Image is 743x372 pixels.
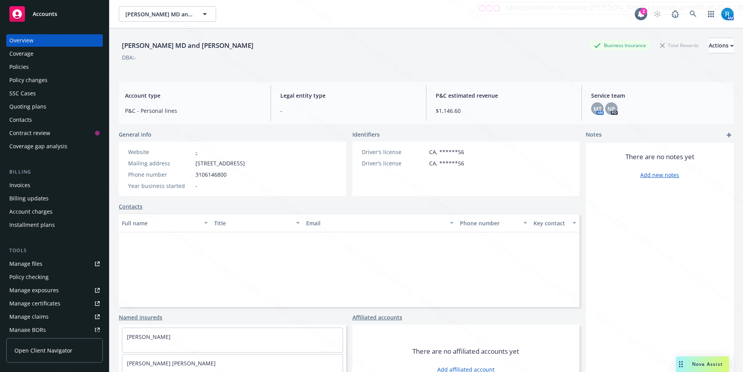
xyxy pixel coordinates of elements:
div: Year business started [128,182,192,190]
button: [PERSON_NAME] MD and [PERSON_NAME] [119,6,216,22]
div: Manage certificates [9,297,60,310]
div: [PERSON_NAME] MD and [PERSON_NAME] [119,40,257,51]
span: - [195,182,197,190]
button: Email [303,214,456,232]
div: Installment plans [9,219,55,231]
a: Report a Bug [667,6,683,22]
div: Driver's license [362,159,426,167]
div: Billing updates [9,192,49,205]
span: Open Client Navigator [14,346,72,354]
span: Notes [586,130,602,140]
div: Manage BORs [9,324,46,336]
div: Title [214,219,292,227]
div: Key contact [533,219,568,227]
button: Title [211,214,303,232]
a: add [724,130,734,140]
a: [PERSON_NAME] [PERSON_NAME] [127,360,216,367]
div: 2 [640,8,647,15]
div: Contacts [9,114,32,126]
span: P&C - Personal lines [125,107,261,115]
a: Overview [6,34,103,47]
span: Legal entity type [280,91,417,100]
button: Phone number [457,214,530,232]
div: Manage claims [9,311,49,323]
a: Contract review [6,127,103,139]
a: Start snowing [650,6,665,22]
a: Policy changes [6,74,103,86]
div: Invoices [9,179,30,191]
a: Contacts [6,114,103,126]
a: Contacts [119,202,143,211]
div: Driver's license [362,148,426,156]
button: Full name [119,214,211,232]
div: Account charges [9,205,53,218]
div: Total Rewards [656,40,703,50]
div: Tools [6,247,103,254]
span: Account type [125,91,261,100]
a: Manage certificates [6,297,103,310]
img: photo [721,8,734,20]
span: P&C estimated revenue [436,91,572,100]
a: Affiliated accounts [352,313,402,321]
span: Accounts [33,11,57,17]
div: Drag to move [676,356,686,372]
a: Invoices [6,179,103,191]
a: [PERSON_NAME] [127,333,171,340]
div: Manage exposures [9,284,59,297]
div: DBA: - [122,53,136,61]
a: Coverage [6,47,103,60]
a: Quoting plans [6,100,103,113]
span: Nova Assist [692,361,723,367]
div: SSC Cases [9,87,36,100]
span: [STREET_ADDRESS] [195,159,245,167]
a: Policies [6,61,103,73]
a: Manage claims [6,311,103,323]
a: Manage exposures [6,284,103,297]
button: Key contact [530,214,579,232]
div: Phone number [460,219,519,227]
a: Search [685,6,701,22]
div: Manage files [9,258,42,270]
div: Policies [9,61,29,73]
a: Add new notes [640,171,679,179]
div: Coverage gap analysis [9,140,67,153]
span: General info [119,130,151,139]
div: Website [128,148,192,156]
div: Overview [9,34,33,47]
div: Policy changes [9,74,48,86]
span: [PERSON_NAME] MD and [PERSON_NAME] [125,10,193,18]
span: $1,146.60 [436,107,572,115]
span: There are no notes yet [625,152,694,161]
a: - [195,148,197,156]
div: Policy checking [9,271,49,283]
span: - [280,107,417,115]
a: Installment plans [6,219,103,231]
div: Mailing address [128,159,192,167]
a: Account charges [6,205,103,218]
a: Coverage gap analysis [6,140,103,153]
span: Identifiers [352,130,380,139]
a: Named insureds [119,313,162,321]
span: Service team [591,91,727,100]
div: Email [306,219,445,227]
div: Quoting plans [9,100,46,113]
div: Business Insurance [590,40,650,50]
a: Accounts [6,3,103,25]
span: 3106146800 [195,170,227,179]
div: Phone number [128,170,192,179]
a: Manage BORs [6,324,103,336]
div: Billing [6,168,103,176]
span: MT [593,105,602,113]
span: NP [607,105,615,113]
a: Manage files [6,258,103,270]
button: Actions [709,38,734,53]
a: Policy checking [6,271,103,283]
span: There are no affiliated accounts yet [412,347,519,356]
div: Full name [122,219,199,227]
button: Nova Assist [676,356,729,372]
div: Contract review [9,127,50,139]
a: SSC Cases [6,87,103,100]
div: Coverage [9,47,33,60]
